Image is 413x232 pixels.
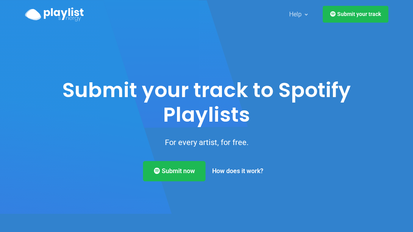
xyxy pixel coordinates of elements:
h1: Submit your track to Spotify Playlists [61,78,352,127]
a: Submit your track [323,6,388,23]
img: Playlist Synergy Logo [25,7,84,21]
a: How does it work? [206,161,270,181]
p: For every artist, for free. [61,136,352,149]
a: Submit now [143,161,206,181]
a: Playlist Synergy [25,5,84,23]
